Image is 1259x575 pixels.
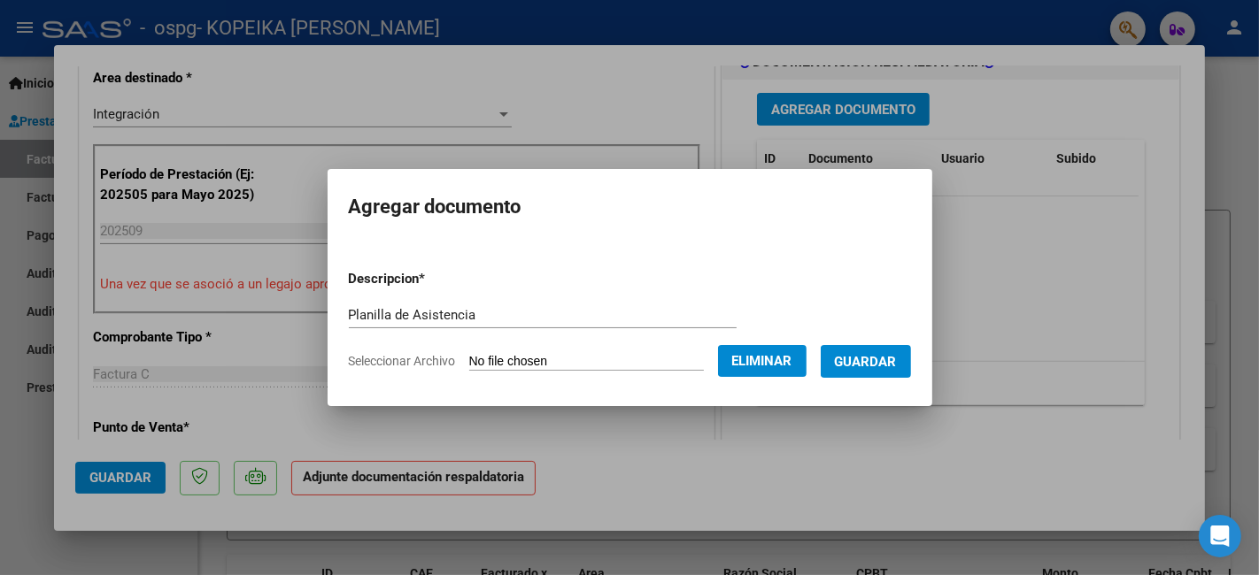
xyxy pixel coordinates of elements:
[349,269,518,289] p: Descripcion
[732,353,792,369] span: Eliminar
[718,345,807,377] button: Eliminar
[349,190,911,224] h2: Agregar documento
[1199,515,1241,557] div: Open Intercom Messenger
[821,345,911,378] button: Guardar
[349,354,456,368] span: Seleccionar Archivo
[835,354,897,370] span: Guardar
